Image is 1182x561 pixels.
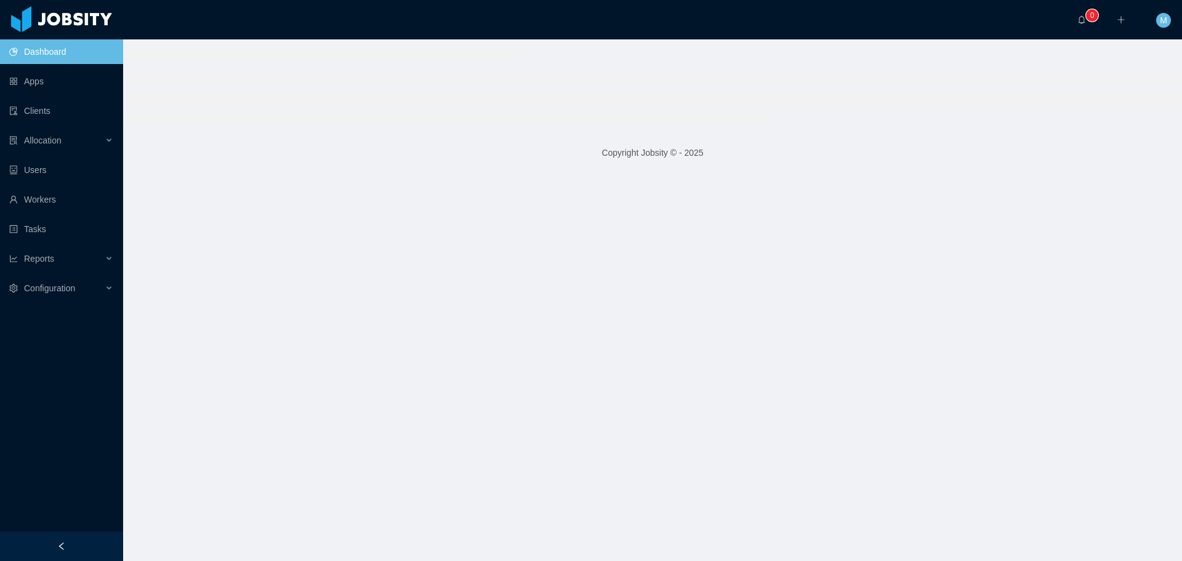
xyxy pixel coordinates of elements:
[123,132,1182,174] footer: Copyright Jobsity © - 2025
[9,69,113,94] a: icon: appstoreApps
[1077,15,1086,24] i: icon: bell
[24,254,54,264] span: Reports
[9,187,113,212] a: icon: userWorkers
[24,283,75,293] span: Configuration
[9,39,113,64] a: icon: pie-chartDashboard
[1117,15,1125,24] i: icon: plus
[24,135,62,145] span: Allocation
[9,158,113,182] a: icon: robotUsers
[1160,13,1167,28] span: M
[1086,9,1098,22] sup: 0
[9,217,113,241] a: icon: profileTasks
[9,136,18,145] i: icon: solution
[9,284,18,293] i: icon: setting
[9,99,113,123] a: icon: auditClients
[9,254,18,263] i: icon: line-chart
